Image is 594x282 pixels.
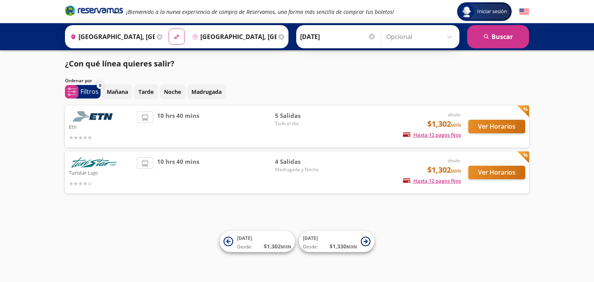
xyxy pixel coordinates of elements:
span: $1,302 [427,118,461,130]
small: MXN [281,244,291,250]
span: $1,302 [427,164,461,176]
button: Madrugada [187,84,226,99]
span: $ 1,302 [264,242,291,250]
p: Turistar Lujo [69,168,133,177]
button: [DATE]Desde:$1,302MXN [220,231,295,252]
p: Tarde [138,88,154,96]
span: Hasta 12 pagos fijos [403,131,461,138]
img: Etn [69,111,119,122]
p: Madrugada [191,88,222,96]
span: 4 Salidas [275,157,329,166]
span: 10 hrs 40 mins [157,157,199,188]
a: Brand Logo [65,5,123,19]
span: [DATE] [303,235,318,241]
small: MXN [346,244,357,250]
span: Todo el día [275,120,329,127]
button: English [519,7,529,17]
span: $ 1,330 [329,242,357,250]
span: 0 [99,82,101,89]
input: Buscar Destino [189,27,277,46]
button: 0Filtros [65,85,101,99]
small: MXN [451,168,461,174]
p: Ordenar por [65,77,92,84]
p: Mañana [107,88,128,96]
button: Noche [160,84,185,99]
span: Desde: [237,243,252,250]
em: ¡Bienvenido a la nueva experiencia de compra de Reservamos, una forma más sencilla de comprar tus... [126,8,394,15]
span: 10 hrs 40 mins [157,111,199,142]
span: Desde: [303,243,318,250]
p: Etn [69,122,133,131]
button: Buscar [467,25,529,48]
span: [DATE] [237,235,252,241]
input: Buscar Origen [67,27,155,46]
input: Elegir Fecha [300,27,376,46]
button: Mañana [102,84,132,99]
p: Noche [164,88,181,96]
span: Madrugada y Noche [275,166,329,173]
button: Ver Horarios [468,166,525,179]
p: Filtros [80,87,99,96]
span: Iniciar sesión [474,8,510,15]
button: [DATE]Desde:$1,330MXN [299,231,374,252]
img: Turistar Lujo [69,157,119,168]
i: Brand Logo [65,5,123,16]
p: ¿Con qué línea quieres salir? [65,58,174,70]
span: 5 Salidas [275,111,329,120]
input: Opcional [386,27,456,46]
button: Ver Horarios [468,120,525,133]
span: Hasta 12 pagos fijos [403,177,461,184]
small: MXN [451,122,461,128]
em: desde: [448,111,461,118]
em: desde: [448,157,461,164]
button: Tarde [134,84,158,99]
